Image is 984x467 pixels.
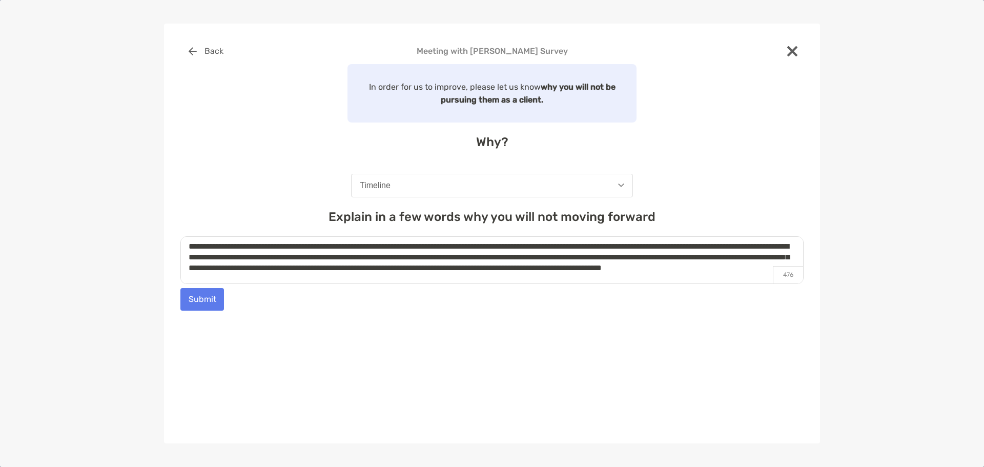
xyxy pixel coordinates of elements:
button: Timeline [351,174,633,197]
p: In order for us to improve, please let us know [354,80,630,106]
button: Submit [180,288,224,311]
button: Back [180,40,231,63]
h4: Explain in a few words why you will not moving forward [180,210,804,224]
p: 476 [773,266,803,283]
div: Timeline [360,181,391,190]
h4: Why? [180,135,804,149]
h4: Meeting with [PERSON_NAME] Survey [180,46,804,56]
img: close modal [787,46,797,56]
strong: why you will not be pursuing them as a client. [441,82,616,105]
img: button icon [189,47,197,55]
img: Open dropdown arrow [618,184,624,187]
